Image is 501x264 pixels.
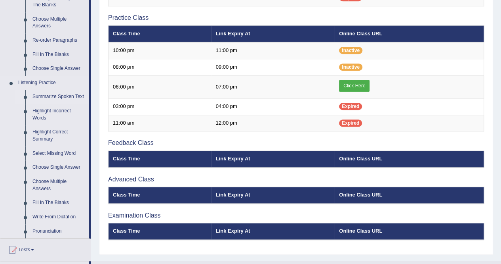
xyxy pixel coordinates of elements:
td: 08:00 pm [109,59,211,75]
th: Link Expiry At [211,151,335,168]
th: Online Class URL [335,187,484,204]
a: Click Here [339,80,370,92]
th: Link Expiry At [211,223,335,240]
span: Inactive [339,47,362,54]
th: Link Expiry At [211,187,335,204]
th: Class Time [109,25,211,42]
td: 04:00 pm [211,98,335,115]
a: Re-order Paragraphs [29,33,89,48]
td: 12:00 pm [211,115,335,131]
a: Select Missing Word [29,146,89,161]
td: 07:00 pm [211,75,335,98]
td: 03:00 pm [109,98,211,115]
td: 10:00 pm [109,42,211,59]
a: Fill In The Blanks [29,48,89,62]
a: Tests [0,239,91,258]
a: Choose Multiple Answers [29,175,89,196]
a: Write From Dictation [29,210,89,224]
a: Summarize Spoken Text [29,90,89,104]
span: Expired [339,119,362,127]
th: Online Class URL [335,151,484,168]
a: Choose Multiple Answers [29,12,89,33]
th: Class Time [109,223,211,240]
a: Fill In The Blanks [29,196,89,210]
a: Choose Single Answer [29,160,89,175]
td: 11:00 pm [211,42,335,59]
th: Online Class URL [335,223,484,240]
a: Highlight Correct Summary [29,125,89,146]
td: 06:00 pm [109,75,211,98]
td: 09:00 pm [211,59,335,75]
a: Listening Practice [15,76,89,90]
h3: Examination Class [108,212,484,219]
th: Class Time [109,187,211,204]
td: 11:00 am [109,115,211,131]
span: Expired [339,103,362,110]
a: Pronunciation [29,224,89,239]
a: Highlight Incorrect Words [29,104,89,125]
span: Inactive [339,64,362,71]
th: Online Class URL [335,25,484,42]
th: Class Time [109,151,211,168]
h3: Practice Class [108,14,484,21]
th: Link Expiry At [211,25,335,42]
h3: Feedback Class [108,139,484,146]
a: Choose Single Answer [29,62,89,76]
h3: Advanced Class [108,176,484,183]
